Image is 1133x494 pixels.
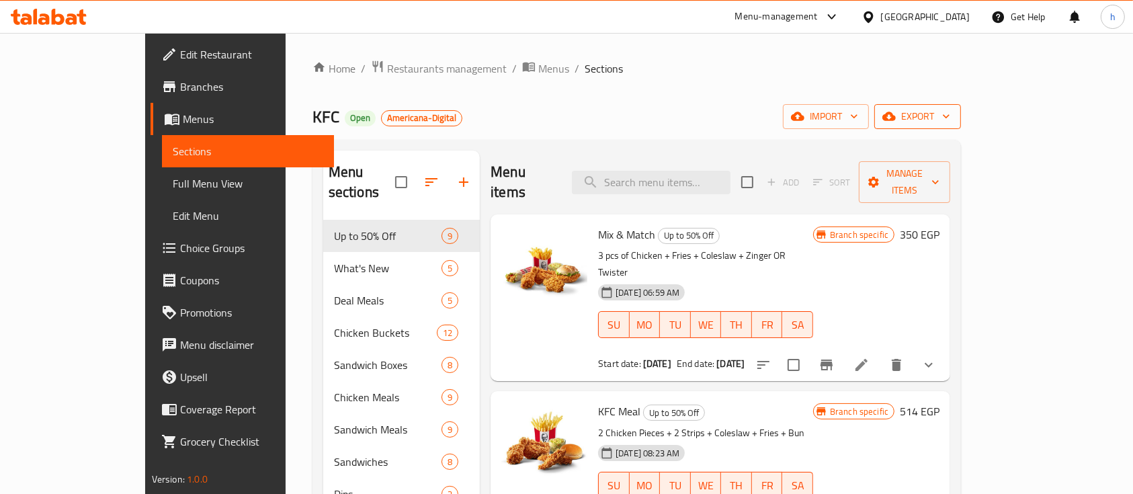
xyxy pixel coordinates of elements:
[323,446,480,478] div: Sandwiches8
[361,60,366,77] li: /
[442,359,458,372] span: 8
[323,317,480,349] div: Chicken Buckets12
[442,292,458,308] div: items
[643,405,705,421] div: Up to 50% Off
[173,143,324,159] span: Sections
[610,447,685,460] span: [DATE] 08:23 AM
[180,304,324,321] span: Promotions
[442,262,458,275] span: 5
[345,110,376,126] div: Open
[334,357,442,373] span: Sandwich Boxes
[334,260,442,276] span: What's New
[788,315,808,335] span: SA
[151,232,335,264] a: Choice Groups
[151,329,335,361] a: Menu disclaimer
[921,357,937,373] svg: Show Choices
[180,337,324,353] span: Menu disclaimer
[162,135,335,167] a: Sections
[382,112,462,124] span: Americana-Digital
[151,296,335,329] a: Promotions
[442,294,458,307] span: 5
[180,369,324,385] span: Upsell
[575,60,579,77] li: /
[312,60,961,77] nav: breadcrumb
[151,393,335,425] a: Coverage Report
[716,355,745,372] b: [DATE]
[900,225,939,244] h6: 350 EGP
[825,229,894,241] span: Branch specific
[881,9,970,24] div: [GEOGRAPHIC_DATA]
[598,247,813,281] p: 3 pcs of Chicken + Fries + Coleslaw + Zinger OR Twister
[180,434,324,450] span: Grocery Checklist
[334,228,442,244] div: Up to 50% Off
[752,311,783,338] button: FR
[538,60,569,77] span: Menus
[721,311,752,338] button: TH
[501,225,587,311] img: Mix & Match
[782,311,813,338] button: SA
[900,402,939,421] h6: 514 EGP
[585,60,623,77] span: Sections
[442,423,458,436] span: 9
[859,161,951,203] button: Manage items
[162,200,335,232] a: Edit Menu
[442,454,458,470] div: items
[442,230,458,243] span: 9
[387,60,507,77] span: Restaurants management
[334,325,437,341] span: Chicken Buckets
[880,349,913,381] button: delete
[658,228,720,244] div: Up to 50% Off
[323,381,480,413] div: Chicken Meals9
[870,165,940,199] span: Manage items
[501,402,587,488] img: KFC Meal
[442,456,458,468] span: 8
[334,389,442,405] span: Chicken Meals
[442,391,458,404] span: 9
[371,60,507,77] a: Restaurants management
[334,454,442,470] span: Sandwiches
[783,104,869,129] button: import
[334,421,442,438] span: Sandwich Meals
[329,162,395,202] h2: Menu sections
[323,252,480,284] div: What's New5
[334,292,442,308] div: Deal Meals
[810,349,843,381] button: Branch-specific-item
[598,355,641,372] span: Start date:
[726,315,747,335] span: TH
[696,315,716,335] span: WE
[180,272,324,288] span: Coupons
[747,349,780,381] button: sort-choices
[442,421,458,438] div: items
[604,315,624,335] span: SU
[180,401,324,417] span: Coverage Report
[151,264,335,296] a: Coupons
[735,9,818,25] div: Menu-management
[151,103,335,135] a: Menus
[804,172,859,193] span: Select section first
[151,361,335,393] a: Upsell
[323,349,480,381] div: Sandwich Boxes8
[665,315,685,335] span: TU
[691,311,722,338] button: WE
[757,315,778,335] span: FR
[598,311,629,338] button: SU
[643,355,671,372] b: [DATE]
[853,357,870,373] a: Edit menu item
[180,79,324,95] span: Branches
[442,228,458,244] div: items
[885,108,950,125] span: export
[345,112,376,124] span: Open
[151,425,335,458] a: Grocery Checklist
[522,60,569,77] a: Menus
[644,405,704,421] span: Up to 50% Off
[437,325,458,341] div: items
[323,284,480,317] div: Deal Meals5
[659,228,719,243] span: Up to 50% Off
[437,327,458,339] span: 12
[415,166,448,198] span: Sort sections
[323,220,480,252] div: Up to 50% Off9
